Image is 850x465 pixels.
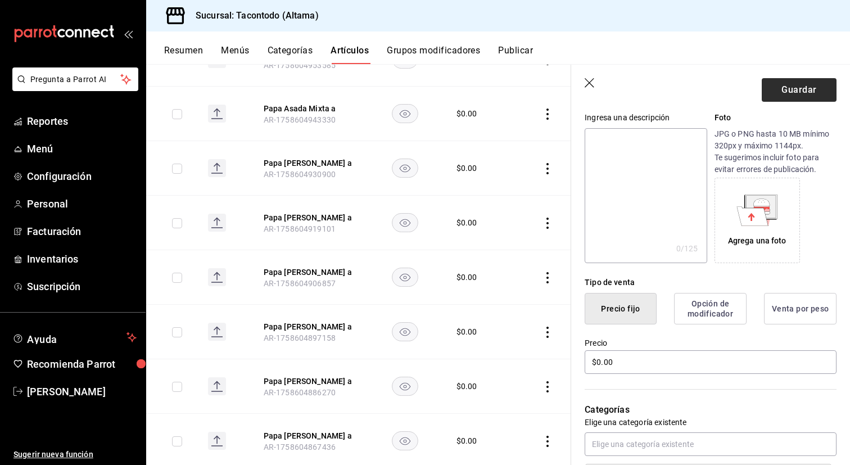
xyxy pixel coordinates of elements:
span: Recomienda Parrot [27,356,137,372]
span: Ayuda [27,331,122,344]
button: actions [542,218,553,229]
p: Elige una categoría existente [585,417,837,428]
label: Precio [585,339,837,347]
span: AR-1758604886270 [264,388,336,397]
span: Facturación [27,224,137,239]
button: actions [542,109,553,120]
div: $ 0.00 [456,326,477,337]
div: $ 0.00 [456,108,477,119]
input: Elige una categoría existente [585,432,837,456]
button: edit-product-location [264,267,354,278]
span: Configuración [27,169,137,184]
button: Opción de modificador [674,293,747,324]
button: availability-product [392,268,418,287]
button: actions [542,327,553,338]
button: Resumen [164,45,203,64]
input: $0.00 [585,350,837,374]
button: edit-product-location [264,103,354,114]
div: $ 0.00 [456,381,477,392]
button: open_drawer_menu [124,29,133,38]
span: AR-1758604930900 [264,170,336,179]
span: Suscripción [27,279,137,294]
span: [PERSON_NAME] [27,384,137,399]
div: $ 0.00 [456,217,477,228]
span: AR-1758604897158 [264,333,336,342]
button: availability-product [392,377,418,396]
p: Foto [715,112,837,124]
button: actions [542,163,553,174]
div: Tipo de venta [585,277,837,288]
span: Personal [27,196,137,211]
p: Categorías [585,403,837,417]
div: $ 0.00 [456,435,477,446]
p: JPG o PNG hasta 10 MB mínimo 320px y máximo 1144px. Te sugerimos incluir foto para evitar errores... [715,128,837,175]
button: edit-product-location [264,430,354,441]
button: availability-product [392,322,418,341]
button: actions [542,436,553,447]
button: Venta por peso [764,293,837,324]
a: Pregunta a Parrot AI [8,82,138,93]
div: $ 0.00 [456,272,477,283]
button: edit-product-location [264,157,354,169]
h3: Sucursal: Tacontodo (Altama) [187,9,319,22]
span: Menú [27,141,137,156]
span: Sugerir nueva función [13,449,137,461]
button: actions [542,381,553,392]
div: navigation tabs [164,45,850,64]
button: availability-product [392,213,418,232]
button: availability-product [392,104,418,123]
button: availability-product [392,431,418,450]
button: Menús [221,45,249,64]
button: edit-product-location [264,376,354,387]
button: Publicar [498,45,533,64]
span: AR-1758604943330 [264,115,336,124]
button: actions [542,272,553,283]
button: Pregunta a Parrot AI [12,67,138,91]
span: AR-1758604953585 [264,61,336,70]
span: Inventarios [27,251,137,267]
button: Guardar [762,78,837,102]
span: Reportes [27,114,137,129]
div: 0 /125 [676,243,698,254]
button: Categorías [268,45,313,64]
span: AR-1758604906857 [264,279,336,288]
button: edit-product-location [264,321,354,332]
div: $ 0.00 [456,162,477,174]
div: Ingresa una descripción [585,112,707,124]
button: Grupos modificadores [387,45,480,64]
span: AR-1758604867436 [264,443,336,452]
button: Artículos [331,45,369,64]
span: AR-1758604919101 [264,224,336,233]
div: Agrega una foto [717,180,797,260]
button: edit-product-location [264,212,354,223]
span: Pregunta a Parrot AI [30,74,121,85]
button: availability-product [392,159,418,178]
button: Precio fijo [585,293,657,324]
div: Agrega una foto [728,235,786,247]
